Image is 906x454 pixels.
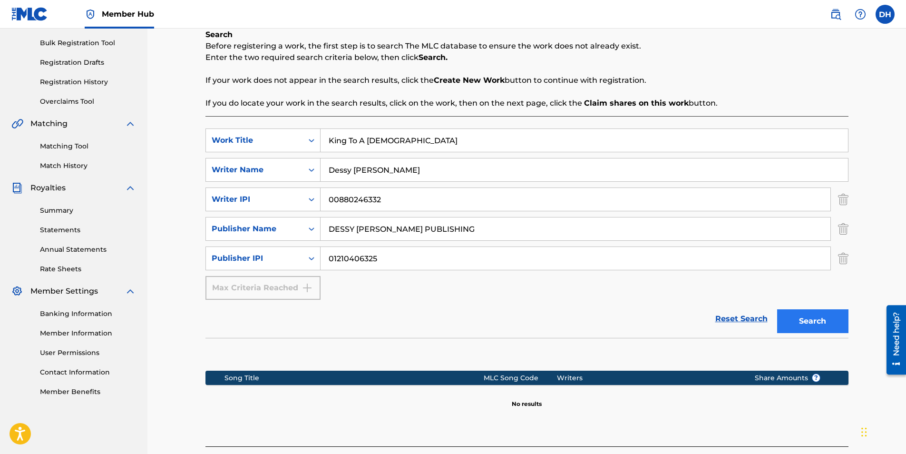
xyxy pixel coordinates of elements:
[224,373,484,383] div: Song Title
[205,75,848,86] p: If your work does not appear in the search results, click the button to continue with registration.
[40,245,136,255] a: Annual Statements
[212,223,297,235] div: Publisher Name
[40,387,136,397] a: Member Benefits
[40,367,136,377] a: Contact Information
[125,286,136,297] img: expand
[838,188,848,211] img: Delete Criterion
[812,374,820,382] span: ?
[855,9,866,20] img: help
[40,206,136,216] a: Summary
[11,118,23,129] img: Matching
[212,253,297,264] div: Publisher IPI
[434,76,505,85] strong: Create New Work
[830,9,841,20] img: search
[205,128,848,338] form: Search Form
[40,161,136,171] a: Match History
[755,373,820,383] span: Share Amounts
[205,52,848,63] p: Enter the two required search criteria below, then click
[40,328,136,338] a: Member Information
[205,98,848,109] p: If you do locate your work in the search results, click on the work, then on the next page, click...
[826,5,845,24] a: Public Search
[711,308,772,329] a: Reset Search
[777,309,848,333] button: Search
[838,247,848,270] img: Delete Criterion
[876,5,895,24] div: User Menu
[125,118,136,129] img: expand
[858,408,906,454] iframe: Chat Widget
[102,9,154,20] span: Member Hub
[40,264,136,274] a: Rate Sheets
[40,348,136,358] a: User Permissions
[861,418,867,446] div: Drag
[212,194,297,205] div: Writer IPI
[30,118,68,129] span: Matching
[419,53,448,62] strong: Search.
[838,217,848,241] img: Delete Criterion
[40,38,136,48] a: Bulk Registration Tool
[212,164,297,176] div: Writer Name
[851,5,870,24] div: Help
[205,30,233,39] b: Search
[30,286,98,297] span: Member Settings
[212,135,297,146] div: Work Title
[557,373,740,383] div: Writers
[484,373,557,383] div: MLC Song Code
[40,77,136,87] a: Registration History
[512,388,542,408] p: No results
[40,309,136,319] a: Banking Information
[85,9,96,20] img: Top Rightsholder
[205,40,848,52] p: Before registering a work, the first step is to search The MLC database to ensure the work does n...
[40,97,136,107] a: Overclaims Tool
[40,225,136,235] a: Statements
[11,7,48,21] img: MLC Logo
[11,286,23,297] img: Member Settings
[584,99,689,108] strong: Claim shares on this work
[40,141,136,151] a: Matching Tool
[30,182,66,194] span: Royalties
[11,182,23,194] img: Royalties
[125,182,136,194] img: expand
[879,302,906,378] iframe: Resource Center
[40,58,136,68] a: Registration Drafts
